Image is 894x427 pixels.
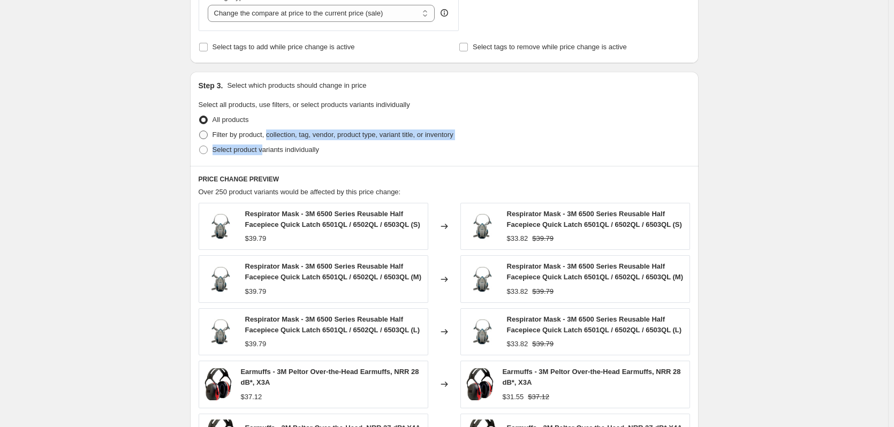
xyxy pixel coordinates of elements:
img: 6502ql_80x.jpg [466,210,498,242]
div: $31.55 [502,392,524,402]
div: help [439,7,450,18]
div: $33.82 [507,233,528,244]
div: $33.82 [507,339,528,349]
span: Select all products, use filters, or select products variants individually [199,101,410,109]
span: Respirator Mask - 3M 6500 Series Reusable Half Facepiece Quick Latch 6501QL / 6502QL / 6503QL (M) [507,262,684,281]
span: Filter by product, collection, tag, vendor, product type, variant title, or inventory [213,131,453,139]
span: Select tags to add while price change is active [213,43,355,51]
h2: Step 3. [199,80,223,91]
strike: $39.79 [532,339,554,349]
div: $37.12 [240,392,262,402]
div: $39.79 [245,286,267,297]
span: Earmuffs - 3M Peltor Over-the-Head Earmuffs, NRR 28 dB*, X3A [502,368,680,386]
div: $33.82 [507,286,528,297]
strike: $39.79 [532,233,554,244]
p: Select which products should change in price [227,80,366,91]
div: $39.79 [245,339,267,349]
div: $39.79 [245,233,267,244]
img: X3A_Z_80x.jpg [466,368,494,400]
span: Select product variants individually [213,146,319,154]
span: Respirator Mask - 3M 6500 Series Reusable Half Facepiece Quick Latch 6501QL / 6502QL / 6503QL (L) [245,315,420,334]
span: Respirator Mask - 3M 6500 Series Reusable Half Facepiece Quick Latch 6501QL / 6502QL / 6503QL (M) [245,262,422,281]
span: Earmuffs - 3M Peltor Over-the-Head Earmuffs, NRR 28 dB*, X3A [240,368,419,386]
strike: $37.12 [528,392,549,402]
strike: $39.79 [532,286,554,297]
h6: PRICE CHANGE PREVIEW [199,175,690,184]
span: All products [213,116,249,124]
img: X3A_Z_80x.jpg [204,368,232,400]
span: Select tags to remove while price change is active [473,43,627,51]
img: 6502ql_80x.jpg [204,316,237,348]
span: Respirator Mask - 3M 6500 Series Reusable Half Facepiece Quick Latch 6501QL / 6502QL / 6503QL (L) [507,315,682,334]
span: Respirator Mask - 3M 6500 Series Reusable Half Facepiece Quick Latch 6501QL / 6502QL / 6503QL (S) [507,210,682,228]
img: 6502ql_80x.jpg [204,210,237,242]
span: Over 250 product variants would be affected by this price change: [199,188,401,196]
img: 6502ql_80x.jpg [204,263,237,295]
img: 6502ql_80x.jpg [466,263,498,295]
img: 6502ql_80x.jpg [466,316,498,348]
span: Respirator Mask - 3M 6500 Series Reusable Half Facepiece Quick Latch 6501QL / 6502QL / 6503QL (S) [245,210,420,228]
